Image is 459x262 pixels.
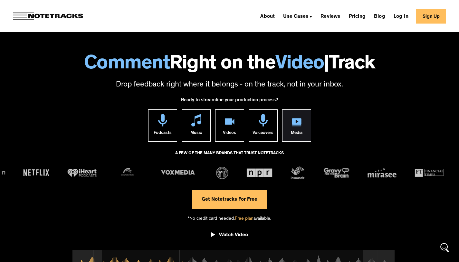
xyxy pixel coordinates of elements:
[291,126,302,141] div: Media
[219,232,248,238] div: Watch Video
[235,217,253,221] span: Free plan
[6,80,453,91] p: Drop feedback right where it belongs - on the track, not in your inbox.
[324,55,329,75] span: |
[154,126,172,141] div: Podcasts
[211,227,248,245] a: open lightbox
[181,94,278,109] div: Ready to streamline your production process?
[371,11,388,21] a: Blog
[258,11,277,21] a: About
[215,109,244,142] a: Videos
[281,11,315,21] div: Use Cases
[223,126,236,141] div: Videos
[175,148,284,166] div: A FEW OF THE MANY BRANDS THAT TRUST NOTETRACKS
[346,11,368,21] a: Pricing
[182,109,211,142] a: Music
[148,109,177,142] a: Podcasts
[190,126,202,141] div: Music
[253,126,273,141] div: Voiceovers
[391,11,411,21] a: Log In
[249,109,278,142] a: Voiceovers
[188,209,271,227] div: *No credit card needed. available.
[318,11,343,21] a: Reviews
[275,55,324,75] span: Video
[282,109,311,142] a: Media
[6,55,453,75] h1: Right on the Track
[416,9,446,24] a: Sign Up
[283,14,308,19] div: Use Cases
[192,190,267,209] a: Get Notetracks For Free
[84,55,170,75] span: Comment
[437,240,453,256] div: Open Intercom Messenger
